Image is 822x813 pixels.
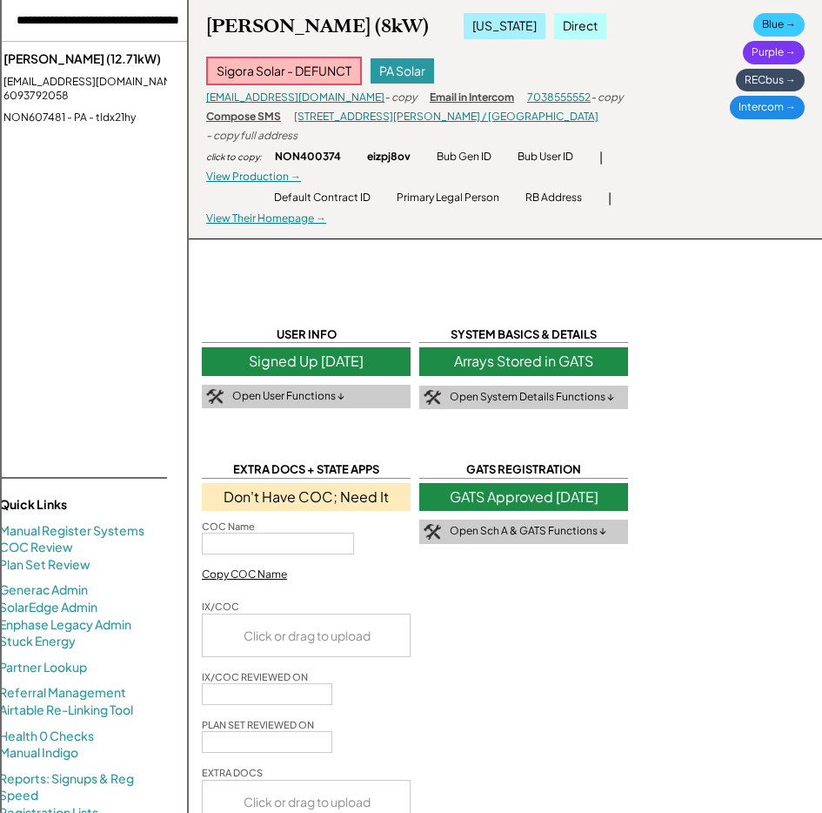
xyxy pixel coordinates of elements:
div: Primary Legal Person [397,191,499,205]
div: GATS REGISTRATION [419,461,628,478]
div: - copy [384,91,417,105]
img: tool-icon.png [206,389,224,405]
div: Copy COC Name [202,568,287,582]
div: click to copy: [206,151,262,163]
div: Don't Have COC; Need It [202,483,411,511]
div: eizpj8ov [367,150,411,165]
div: Click or drag to upload [203,615,411,656]
div: View Their Homepage → [206,212,326,226]
div: Open User Functions ↓ [232,389,344,404]
div: Default Contract ID [274,191,371,205]
a: [EMAIL_ADDRESS][DOMAIN_NAME] [206,91,384,104]
div: View Production → [206,170,301,185]
div: RB Address [525,191,582,205]
div: | [608,190,611,207]
div: PLAN SET REVIEWED ON [202,718,314,731]
div: Blue → [753,13,805,37]
div: Email in Intercom [430,91,514,105]
div: COC Name [202,520,255,533]
div: Open System Details Functions ↓ [450,390,614,405]
div: EXTRA DOCS [202,766,263,779]
div: Sigora Solar - DEFUNCT [206,57,362,86]
div: [PERSON_NAME] (12.71kW) [3,50,217,68]
img: tool-icon.png [424,390,441,406]
div: Signed Up [DATE] [202,347,411,375]
div: Arrays Stored in GATS [419,347,628,375]
div: RECbus → [736,69,805,92]
div: Bub User ID [518,150,573,165]
div: PA Solar [371,58,434,84]
div: NON400374 [275,150,341,165]
div: Direct [554,13,606,39]
div: GATS Approved [DATE] [419,483,628,511]
div: IX/COC [202,600,239,613]
div: | [599,149,603,166]
div: Open Sch A & GATS Functions ↓ [450,524,606,539]
div: - copy [591,91,623,105]
div: Bub Gen ID [437,150,491,165]
div: [PERSON_NAME] (8kW) [206,14,429,38]
div: NON607481 - PA - tldx21hy [3,111,217,125]
div: IX/COC REVIEWED ON [202,670,308,683]
img: tool-icon.png [424,524,441,540]
div: Intercom → [730,96,805,119]
a: 7038555552 [527,91,591,104]
div: SYSTEM BASICS & DETAILS [419,326,628,343]
div: Purple → [743,41,805,64]
div: EXTRA DOCS + STATE APPS [202,461,411,478]
div: [EMAIL_ADDRESS][DOMAIN_NAME] - 6093792058 [3,75,217,104]
a: [STREET_ADDRESS][PERSON_NAME] / [GEOGRAPHIC_DATA] [294,110,598,123]
div: Compose SMS [206,110,281,124]
div: USER INFO [202,326,411,343]
div: - copy full address [206,129,297,144]
div: [US_STATE] [464,13,545,39]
